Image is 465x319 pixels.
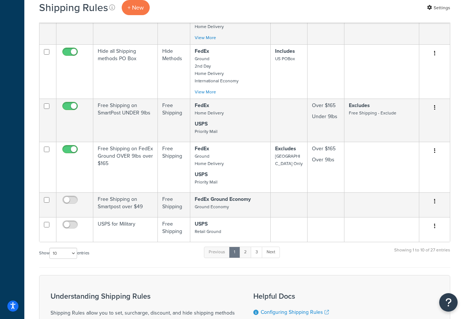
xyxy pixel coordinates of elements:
[195,55,239,84] small: Ground 2nd Day Home Delivery International Economy
[51,292,235,300] h3: Understanding Shipping Rules
[308,99,344,142] td: Over $165
[195,102,209,109] strong: FedEx
[39,248,89,259] label: Show entries
[349,102,370,109] strong: Excludes
[349,110,396,116] small: Free Shipping - Exclude
[195,128,218,135] small: Priority Mail
[427,3,450,13] a: Settings
[93,44,158,99] td: Hide all Shipping methods PO Box
[195,34,216,41] a: View More
[204,247,230,258] a: Previous
[275,153,303,167] small: [GEOGRAPHIC_DATA] Only
[195,228,221,235] small: Retail Ground
[49,248,77,259] select: Showentries
[394,246,450,262] div: Showing 1 to 10 of 27 entries
[253,292,374,300] h3: Helpful Docs
[312,113,339,120] p: Under 9lbs
[312,156,339,164] p: Over 9lbs
[239,247,251,258] a: 2
[308,142,344,192] td: Over $165
[275,145,296,152] strong: Excludes
[158,142,190,192] td: Free Shipping
[39,0,108,15] h1: Shipping Rules
[195,110,224,116] small: Home Delivery
[275,47,295,55] strong: Includes
[158,217,190,242] td: Free Shipping
[251,247,263,258] a: 3
[275,55,295,62] small: US POBox
[195,203,229,210] small: Ground Economy
[93,142,158,192] td: Free Shipping on FedEx Ground OVER 9lbs over $165
[158,192,190,217] td: Free Shipping
[93,217,158,242] td: USPS for Military
[195,120,208,128] strong: USPS
[195,89,216,95] a: View More
[93,99,158,142] td: Free Shipping on SmartPost UNDER 9lbs
[195,179,218,185] small: Priority Mail
[195,47,209,55] strong: FedEx
[93,192,158,217] td: Free Shipping on Smartpost over $49
[195,145,209,152] strong: FedEx
[262,247,280,258] a: Next
[195,195,251,203] strong: FedEx Ground Economy
[158,44,190,99] td: Hide Methods
[195,153,224,167] small: Ground Home Delivery
[439,293,458,312] button: Open Resource Center
[229,247,240,258] a: 1
[195,16,224,30] small: 2nd Day Home Delivery
[195,171,208,178] strong: USPS
[195,220,208,228] strong: USPS
[261,308,329,316] a: Configuring Shipping Rules
[158,99,190,142] td: Free Shipping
